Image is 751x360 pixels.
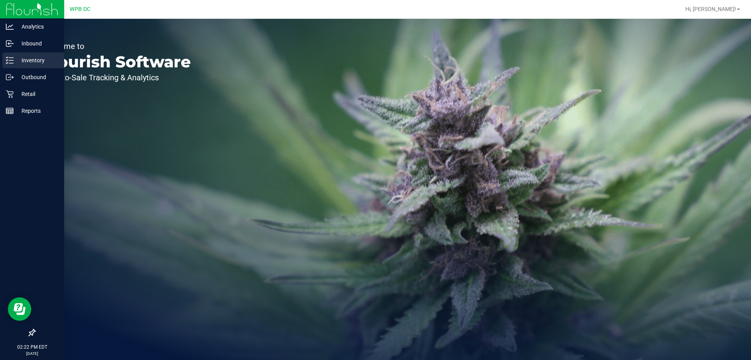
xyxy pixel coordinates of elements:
[42,74,191,81] p: Seed-to-Sale Tracking & Analytics
[6,73,14,81] inline-svg: Outbound
[6,90,14,98] inline-svg: Retail
[42,42,191,50] p: Welcome to
[6,56,14,64] inline-svg: Inventory
[6,40,14,47] inline-svg: Inbound
[4,351,61,356] p: [DATE]
[14,56,61,65] p: Inventory
[14,106,61,116] p: Reports
[6,23,14,31] inline-svg: Analytics
[685,6,736,12] span: Hi, [PERSON_NAME]!
[14,22,61,31] p: Analytics
[70,6,90,13] span: WPB DC
[14,72,61,82] p: Outbound
[8,297,31,321] iframe: Resource center
[4,344,61,351] p: 02:22 PM EDT
[6,107,14,115] inline-svg: Reports
[42,54,191,70] p: Flourish Software
[14,89,61,99] p: Retail
[14,39,61,48] p: Inbound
